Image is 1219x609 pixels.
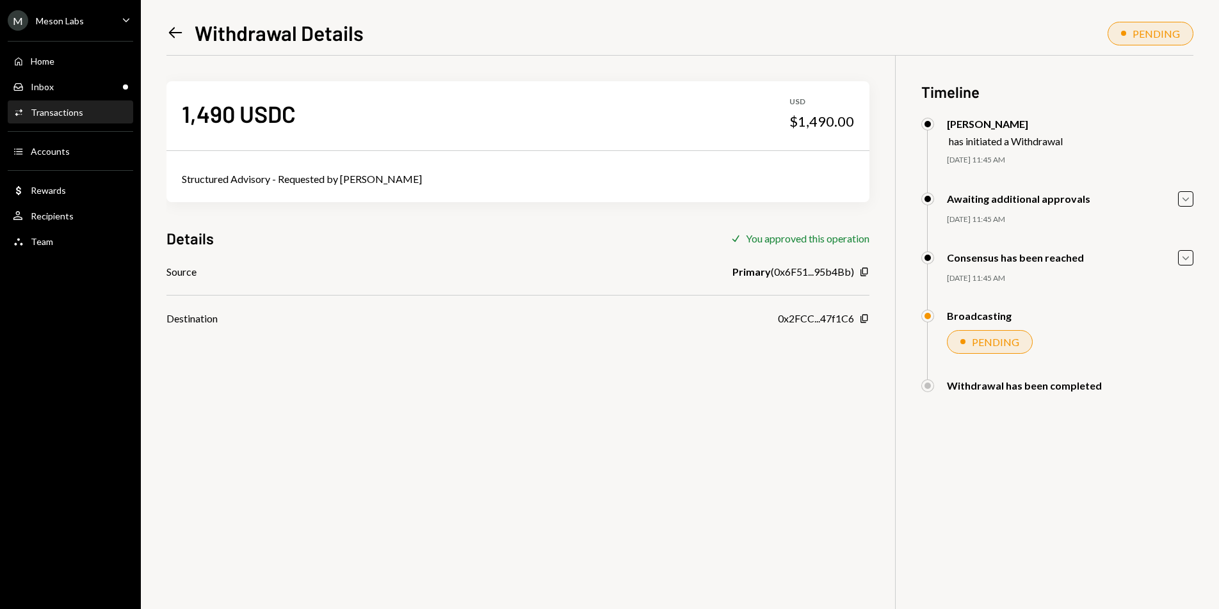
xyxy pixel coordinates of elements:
div: [DATE] 11:45 AM [947,214,1193,225]
div: Source [166,264,197,280]
div: Consensus has been reached [947,251,1084,264]
b: Primary [732,264,771,280]
a: Team [8,230,133,253]
a: Accounts [8,139,133,162]
h1: Withdrawal Details [195,20,364,45]
div: Awaiting additional approvals [947,193,1090,205]
div: Destination [166,311,218,326]
a: Rewards [8,178,133,202]
div: $1,490.00 [789,113,854,130]
div: Accounts [31,146,70,157]
div: Meson Labs [36,15,84,26]
div: Inbox [31,81,54,92]
div: You approved this operation [746,232,869,244]
div: PENDING [972,336,1019,348]
div: has initiated a Withdrawal [949,135,1063,147]
h3: Timeline [921,81,1193,102]
a: Home [8,49,133,72]
div: 1,490 USDC [182,99,296,128]
div: Home [31,56,54,67]
a: Transactions [8,100,133,123]
div: Withdrawal has been completed [947,379,1102,391]
div: ( 0x6F51...95b4Bb ) [732,264,854,280]
div: [DATE] 11:45 AM [947,273,1193,284]
div: Transactions [31,107,83,118]
div: Broadcasting [947,310,1012,322]
div: Team [31,236,53,247]
div: Structured Advisory - Requested by [PERSON_NAME] [182,171,854,187]
div: [PERSON_NAME] [947,118,1063,130]
div: M [8,10,28,31]
div: 0x2FCC...47f1C6 [778,311,854,326]
div: USD [789,97,854,107]
div: PENDING [1133,28,1180,40]
div: Rewards [31,185,66,196]
a: Inbox [8,75,133,98]
div: [DATE] 11:45 AM [947,155,1193,166]
div: Recipients [31,210,74,221]
h3: Details [166,228,214,249]
a: Recipients [8,204,133,227]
